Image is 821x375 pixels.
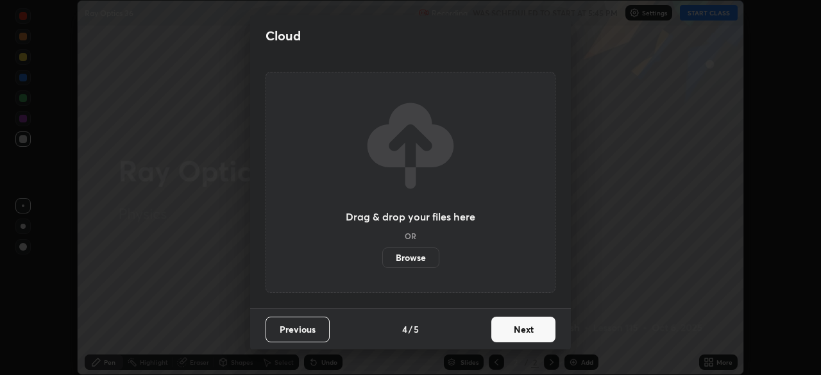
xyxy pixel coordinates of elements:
[266,28,301,44] h2: Cloud
[409,322,412,336] h4: /
[346,212,475,222] h3: Drag & drop your files here
[402,322,407,336] h4: 4
[266,317,330,342] button: Previous
[405,232,416,240] h5: OR
[491,317,555,342] button: Next
[414,322,419,336] h4: 5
